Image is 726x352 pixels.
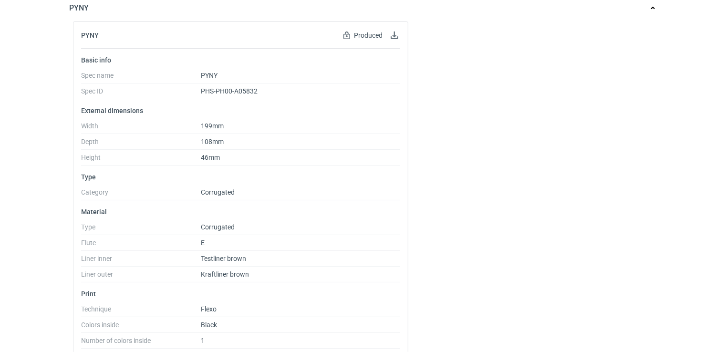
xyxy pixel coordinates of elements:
[81,56,400,64] p: Basic info
[201,305,217,313] span: Flexo
[81,138,201,150] dt: Depth
[341,30,385,41] div: Produced
[81,239,201,251] dt: Flute
[201,321,217,329] span: Black
[81,223,201,235] dt: Type
[81,154,201,166] dt: Height
[201,87,258,95] span: PHS-PH00-A05832
[81,321,201,333] dt: Colors inside
[201,223,235,231] span: Corrugated
[81,87,201,99] dt: Spec ID
[81,107,400,114] p: External dimensions
[81,31,99,39] h2: PYNY
[81,255,201,267] dt: Liner inner
[201,138,224,145] span: 108mm
[81,208,400,216] p: Material
[81,72,201,83] dt: Spec name
[81,122,201,134] dt: Width
[201,188,235,196] span: Corrugated
[81,270,201,282] dt: Liner outer
[201,239,205,247] span: E
[201,337,205,344] span: 1
[201,122,224,130] span: 199mm
[201,270,249,278] span: Kraftliner brown
[81,188,201,200] dt: Category
[81,305,201,317] dt: Technique
[201,255,246,262] span: Testliner brown
[81,173,400,181] p: Type
[201,72,218,79] span: PYNY
[81,290,400,298] p: Print
[81,337,201,349] dt: Number of colors inside
[69,2,89,14] p: PYNY
[389,30,400,41] button: Download specification
[201,154,220,161] span: 46mm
